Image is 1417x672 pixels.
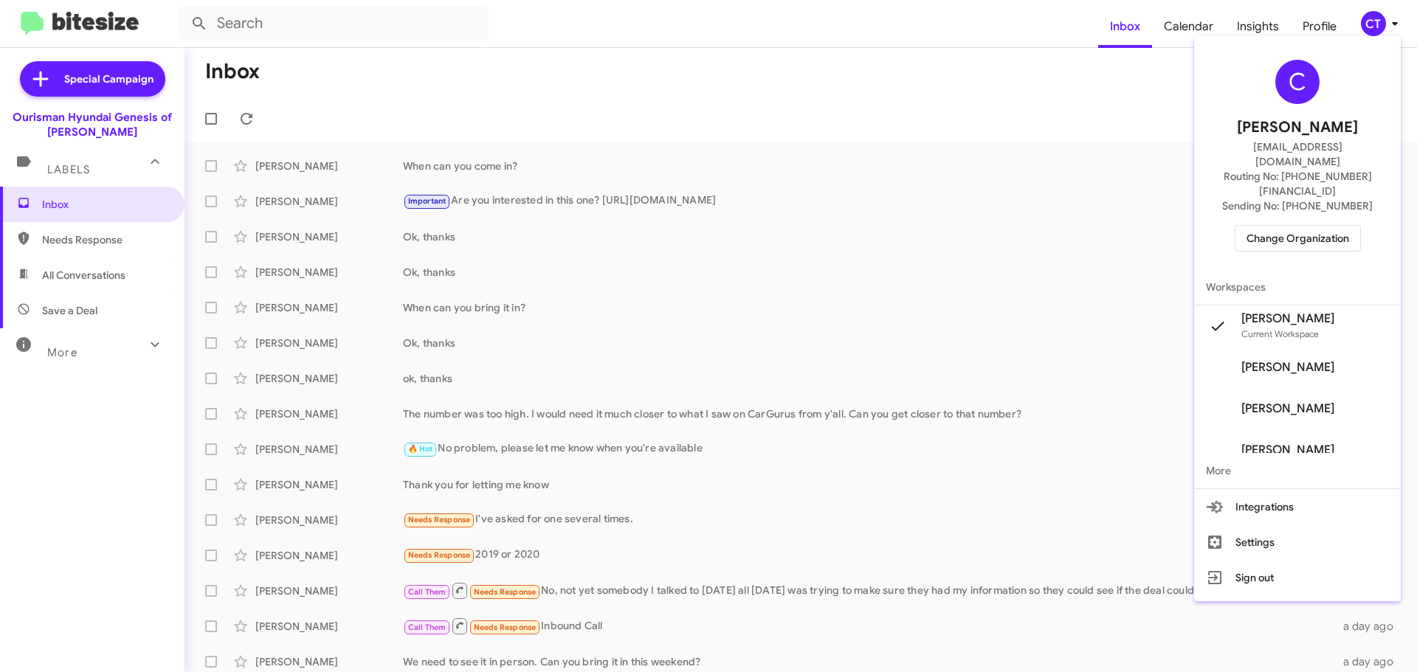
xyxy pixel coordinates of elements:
button: Change Organization [1235,225,1361,252]
button: Integrations [1194,489,1401,524]
span: [PERSON_NAME] [1241,311,1334,326]
span: [PERSON_NAME] [1241,401,1334,416]
span: [PERSON_NAME] [1237,116,1358,139]
span: Change Organization [1247,226,1349,251]
span: More [1194,453,1401,488]
button: Settings [1194,524,1401,560]
span: Current Workspace [1241,328,1319,339]
span: Workspaces [1194,269,1401,305]
span: Routing No: [PHONE_NUMBER][FINANCIAL_ID] [1212,169,1383,198]
button: Sign out [1194,560,1401,595]
span: [PERSON_NAME] [1241,443,1334,457]
div: C [1275,60,1320,104]
span: [PERSON_NAME] [1241,360,1334,375]
span: [EMAIL_ADDRESS][DOMAIN_NAME] [1212,139,1383,169]
span: Sending No: [PHONE_NUMBER] [1222,198,1373,213]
